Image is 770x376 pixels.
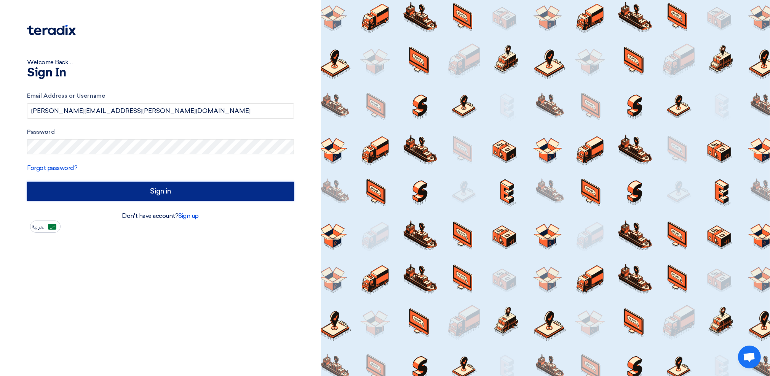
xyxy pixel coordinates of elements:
a: Forgot password? [27,164,77,171]
div: Welcome Back ... [27,58,294,67]
button: العربية [30,221,61,233]
h1: Sign In [27,67,294,79]
a: Sign up [178,212,199,219]
img: Teradix logo [27,25,76,35]
a: Open chat [738,346,761,368]
label: Email Address or Username [27,92,294,100]
label: Password [27,128,294,136]
span: العربية [32,224,46,230]
img: ar-AR.png [48,224,56,230]
input: Enter your business email or username [27,103,294,119]
input: Sign in [27,182,294,201]
div: Don't have account? [27,211,294,221]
